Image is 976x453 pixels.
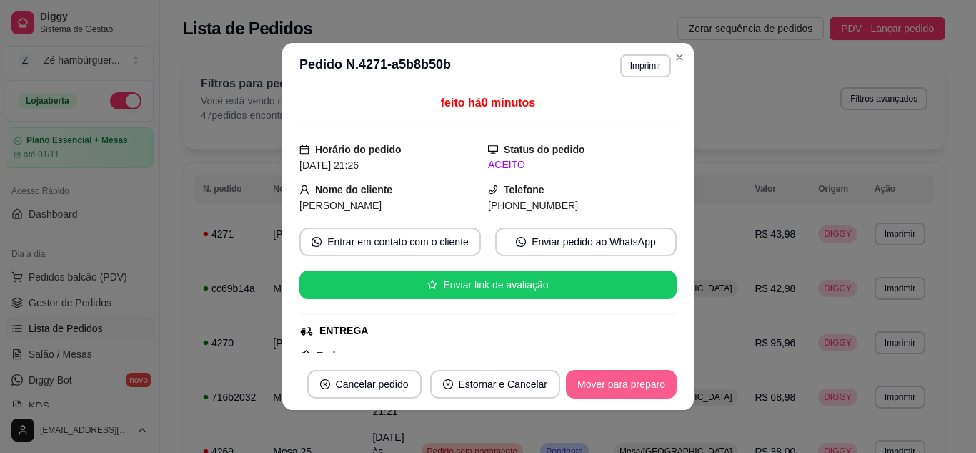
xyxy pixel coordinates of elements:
[299,185,309,195] span: user
[299,228,481,256] button: whats-appEntrar em contato com o cliente
[443,379,453,389] span: close-circle
[299,54,451,77] h3: Pedido N. 4271-a5b8b50b
[668,46,691,69] button: Close
[299,200,382,211] span: [PERSON_NAME]
[299,271,677,299] button: starEnviar link de avaliação
[430,370,561,399] button: close-circleEstornar e Cancelar
[516,237,526,247] span: whats-app
[427,280,437,290] span: star
[488,145,498,155] span: desktop
[504,144,585,155] strong: Status do pedido
[315,144,402,155] strong: Horário do pedido
[620,54,671,77] button: Imprimir
[299,160,359,171] span: [DATE] 21:26
[488,185,498,195] span: phone
[315,184,392,195] strong: Nome do cliente
[495,228,677,256] button: whats-appEnviar pedido ao WhatsApp
[504,184,544,195] strong: Telefone
[566,370,677,399] button: Mover para preparo
[319,323,368,338] div: ENTREGA
[299,349,311,361] span: pushpin
[488,157,677,172] div: ACEITO
[312,237,322,247] span: whats-app
[317,350,362,361] strong: Endereço
[307,370,422,399] button: close-circleCancelar pedido
[320,379,330,389] span: close-circle
[299,145,309,155] span: calendar
[488,200,578,211] span: [PHONE_NUMBER]
[441,97,535,109] span: feito há 0 minutos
